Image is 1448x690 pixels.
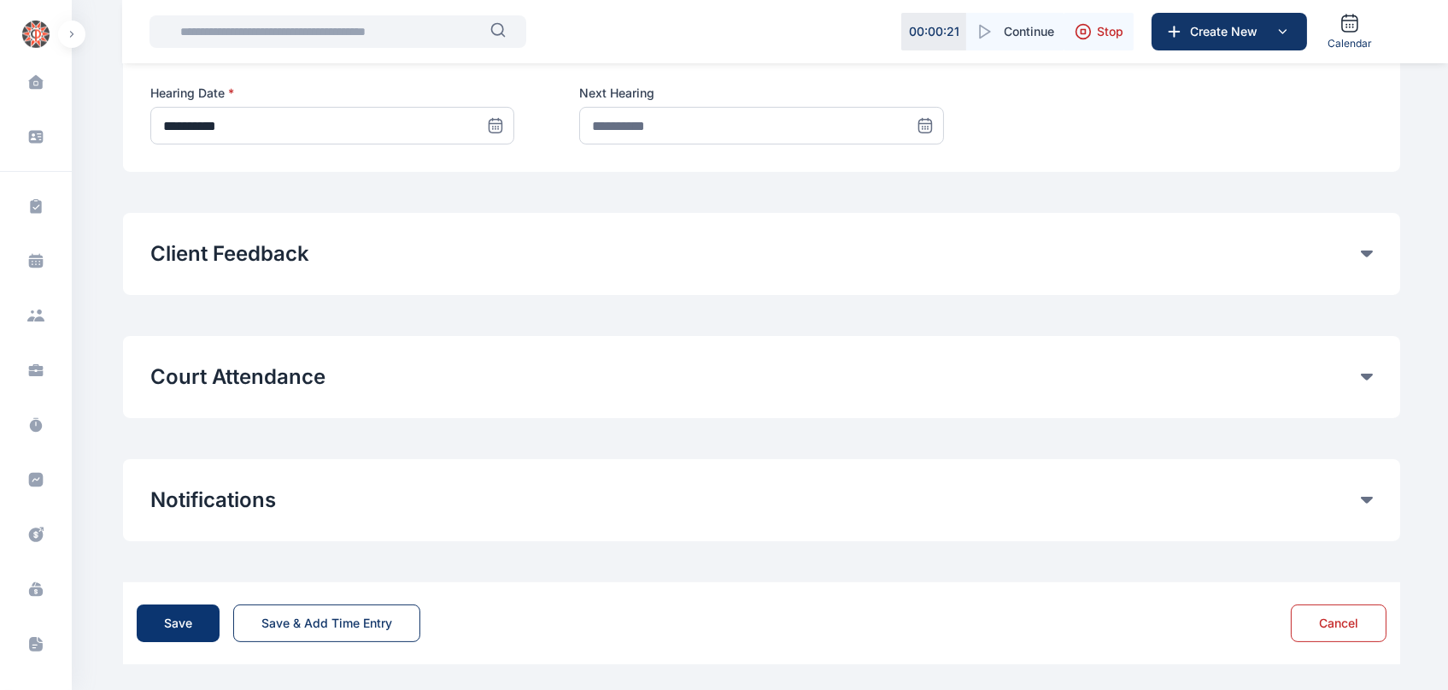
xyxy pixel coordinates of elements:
[233,604,420,642] button: Save & Add Time Entry
[150,487,1373,514] div: Notifications
[1004,23,1054,40] span: Continue
[579,85,943,102] label: Next Hearing
[1064,13,1134,50] button: Stop
[150,487,1361,514] button: Notifications
[1291,604,1386,642] button: Cancel
[150,363,1373,391] div: Court Attendance
[1328,37,1372,50] span: Calendar
[150,85,514,102] label: Hearing Date
[909,23,959,40] p: 00 : 00 : 21
[137,604,220,642] button: Save
[1152,13,1307,50] button: Create New
[164,615,192,632] div: Save
[966,13,1064,50] button: Continue
[150,240,1361,268] button: Client Feedback
[1321,6,1379,57] a: Calendar
[150,240,1373,268] div: Client Feedback
[1097,23,1123,40] span: Stop
[1183,23,1272,40] span: Create New
[150,363,1361,391] button: Court Attendance
[261,615,392,632] div: Save & Add Time Entry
